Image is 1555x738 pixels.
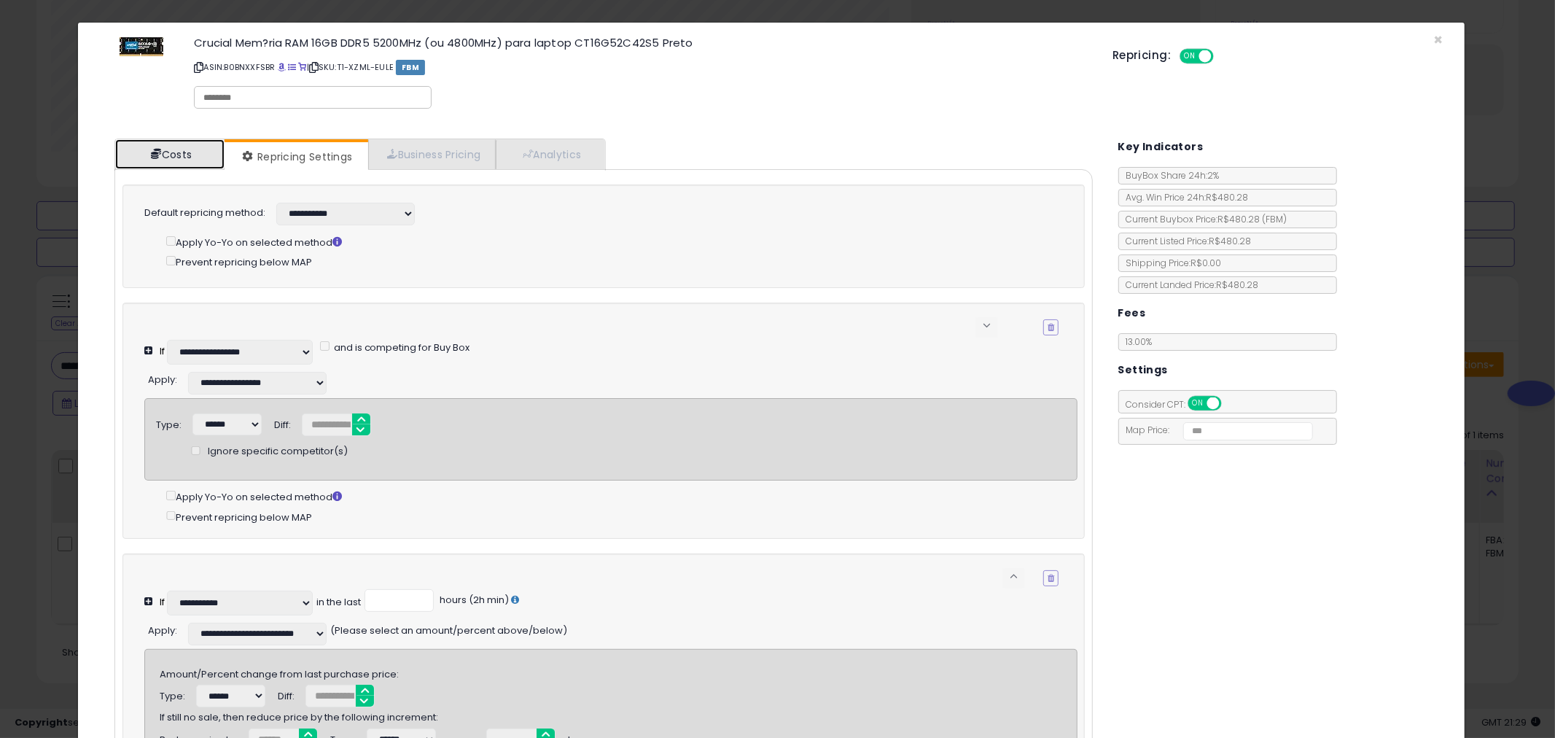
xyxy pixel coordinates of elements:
[156,413,182,432] div: Type:
[368,139,496,169] a: Business Pricing
[332,341,470,354] span: and is competing for Buy Box
[1181,50,1199,63] span: ON
[160,662,399,681] span: Amount/Percent change from last purchase price:
[1119,424,1314,436] span: Map Price:
[194,55,1091,79] p: ASIN: B0BNXXFSBR | SKU: T1-XZML-EULE
[1119,191,1249,203] span: Avg. Win Price 24h: R$480.28
[298,61,306,73] a: Your listing only
[194,37,1091,48] h3: Crucial Mem?ria RAM 16GB DDR5 5200MHz (ou 4800MHz) para laptop CT16G52C42S5 Preto
[166,253,1059,269] div: Prevent repricing below MAP
[980,319,994,333] span: keyboard_arrow_down
[1118,138,1204,156] h5: Key Indicators
[1119,398,1241,411] span: Consider CPT:
[1048,574,1054,583] i: Remove Condition
[208,445,348,459] span: Ignore specific competitor(s)
[496,139,604,169] a: Analytics
[1119,235,1252,247] span: Current Listed Price: R$480.28
[148,619,177,638] div: :
[1126,335,1153,348] span: 13.00 %
[144,206,265,220] label: Default repricing method:
[1118,304,1146,322] h5: Fees
[1119,213,1287,225] span: Current Buybox Price:
[1048,323,1054,332] i: Remove Condition
[1433,29,1443,50] span: ×
[115,139,225,169] a: Costs
[1263,213,1287,225] span: ( FBM )
[316,596,361,610] div: in the last
[278,61,286,73] a: BuyBox page
[148,373,175,387] span: Apply
[166,508,1077,524] div: Prevent repricing below MAP
[166,233,1059,249] div: Apply Yo-Yo on selected method
[160,705,438,724] span: If still no sale, then reduce price by the following increment:
[396,60,425,75] span: FBM
[278,685,295,704] div: Diff:
[1119,279,1259,291] span: Current Landed Price: R$480.28
[148,368,177,387] div: :
[274,413,291,432] div: Diff:
[1212,50,1235,63] span: OFF
[1119,169,1220,182] span: BuyBox Share 24h: 2%
[148,624,175,637] span: Apply
[437,593,509,607] span: hours (2h min)
[1219,397,1242,410] span: OFF
[166,488,1077,504] div: Apply Yo-Yo on selected method
[1112,50,1171,61] h5: Repricing:
[1119,257,1222,269] span: Shipping Price: R$0.00
[330,619,567,638] span: (Please select an amount/percent above/below)
[160,685,185,704] div: Type:
[1218,213,1287,225] span: R$480.28
[1007,570,1021,583] span: keyboard_arrow_up
[1118,361,1168,379] h5: Settings
[1189,397,1207,410] span: ON
[288,61,296,73] a: All offer listings
[225,142,367,171] a: Repricing Settings
[120,37,163,56] img: 41eHhCju9iL._SL60_.jpg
